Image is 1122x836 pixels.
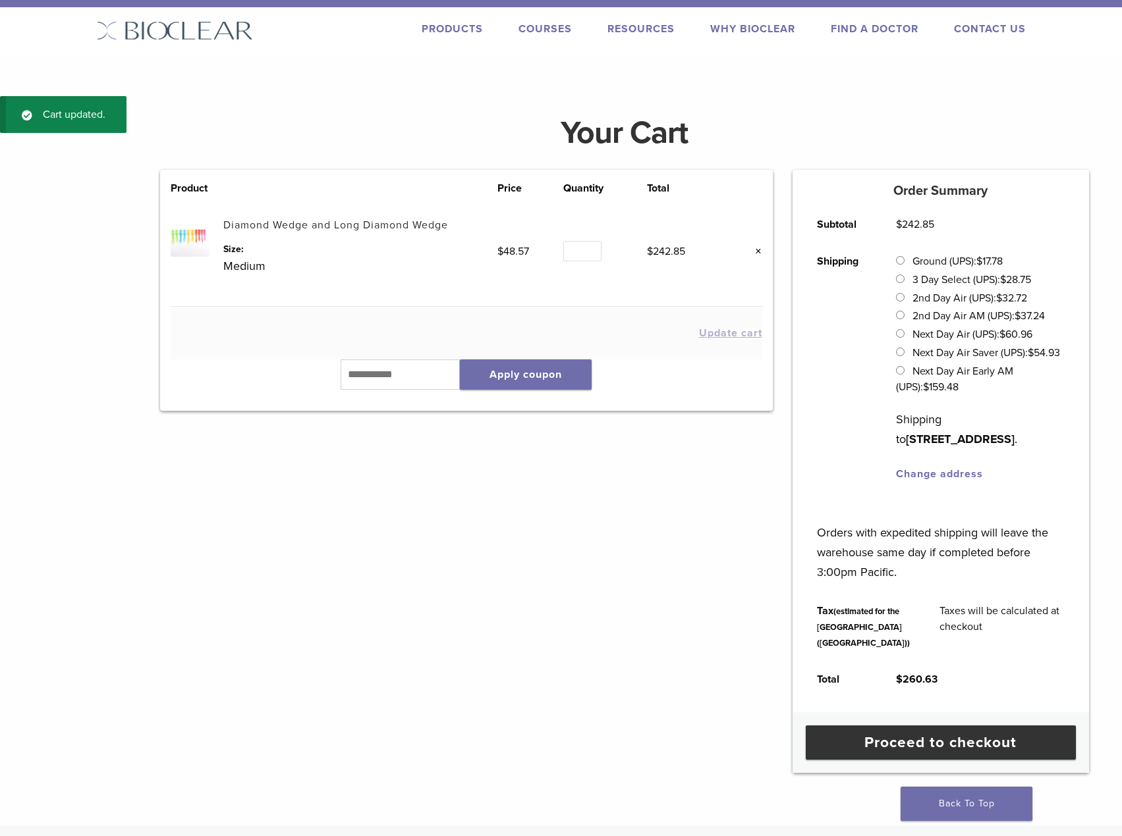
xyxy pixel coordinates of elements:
img: Diamond Wedge and Long Diamond Wedge [171,217,210,256]
bdi: 242.85 [896,218,934,231]
bdi: 17.78 [976,255,1003,268]
span: $ [1000,273,1006,286]
span: $ [896,218,902,231]
label: Next Day Air (UPS): [912,328,1032,341]
a: Resources [607,22,675,36]
small: (estimated for the [GEOGRAPHIC_DATA] ([GEOGRAPHIC_DATA])) [817,606,910,648]
p: Orders with expedited shipping will leave the warehouse same day if completed before 3:00pm Pacific. [817,503,1064,582]
bdi: 37.24 [1015,309,1045,323]
a: Courses [519,22,572,36]
label: 3 Day Select (UPS): [912,273,1031,286]
label: 2nd Day Air AM (UPS): [912,309,1045,323]
span: $ [1015,309,1021,323]
label: 2nd Day Air (UPS): [912,292,1027,305]
bdi: 54.93 [1028,346,1060,359]
bdi: 260.63 [896,673,938,686]
label: Ground (UPS): [912,255,1003,268]
a: Change address [896,467,983,481]
span: $ [647,245,653,258]
td: Taxes will be calculated at checkout [925,592,1079,661]
span: $ [923,380,929,394]
bdi: 242.85 [647,245,685,258]
a: Contact Us [954,22,1026,36]
a: Find A Doctor [831,22,918,36]
a: Why Bioclear [710,22,795,36]
p: Medium [223,256,497,276]
img: Bioclear [97,21,253,40]
strong: [STREET_ADDRESS] [906,432,1015,446]
th: Total [802,661,882,698]
p: Shipping to . [896,409,1064,449]
th: Price [497,180,563,196]
span: $ [497,245,503,258]
th: Shipping [802,243,882,492]
bdi: 28.75 [1000,273,1031,286]
a: Products [422,22,483,36]
bdi: 60.96 [999,328,1032,341]
th: Subtotal [802,206,882,243]
a: Remove this item [745,243,762,260]
a: Diamond Wedge and Long Diamond Wedge [223,219,448,232]
a: Proceed to checkout [806,725,1076,760]
span: $ [896,673,903,686]
a: Back To Top [901,787,1032,821]
span: $ [1028,346,1034,359]
label: Next Day Air Early AM (UPS): [896,365,1013,394]
span: $ [996,292,1002,305]
th: Total [647,180,727,196]
h5: Order Summary [793,183,1089,199]
bdi: 32.72 [996,292,1027,305]
bdi: 159.48 [923,380,959,394]
th: Tax [802,592,925,661]
th: Product [171,180,223,196]
th: Quantity [563,180,647,196]
label: Next Day Air Saver (UPS): [912,346,1060,359]
span: $ [999,328,1005,341]
h1: Your Cart [150,117,1099,149]
dt: Size: [223,242,497,256]
bdi: 48.57 [497,245,529,258]
button: Update cart [699,328,762,338]
button: Apply coupon [460,359,592,390]
span: $ [976,255,982,268]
